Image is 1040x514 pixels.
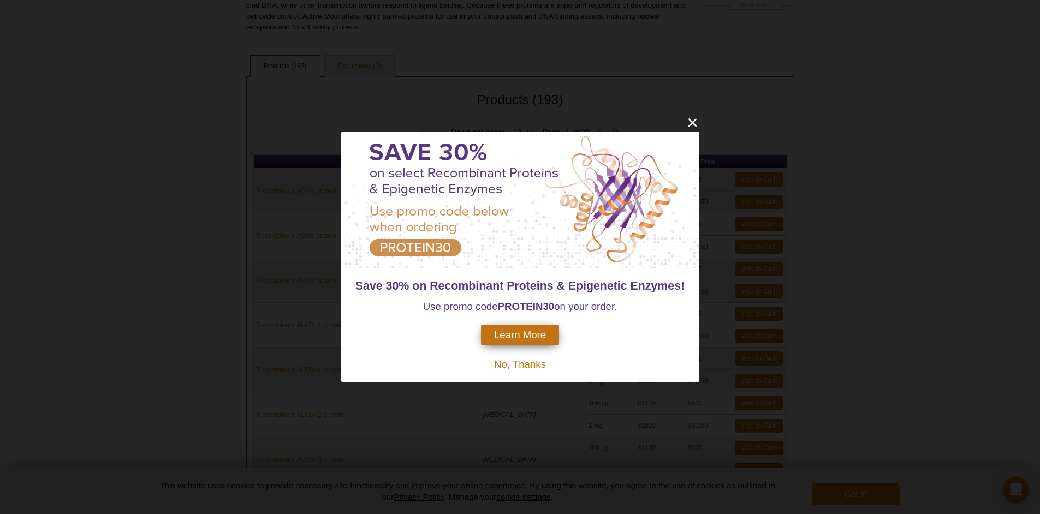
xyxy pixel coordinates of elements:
[423,301,617,312] span: Use promo code on your order.
[686,116,699,129] button: close
[494,358,546,370] span: No, Thanks
[355,279,685,292] span: Save 30% on Recombinant Proteins & Epigenetic Enzymes!
[494,329,546,341] span: Learn More
[498,301,555,312] strong: PROTEIN30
